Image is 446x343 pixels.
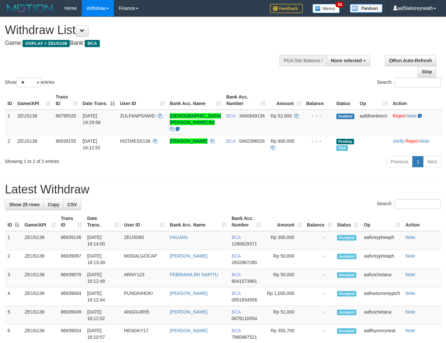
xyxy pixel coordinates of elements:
th: Bank Acc. Number: activate to sort column ascending [229,212,264,231]
td: 1 [5,231,22,250]
a: Note [407,113,417,118]
a: 1 [412,156,423,167]
label: Show entries [5,78,55,87]
td: Rp 1,000,000 [263,287,304,306]
td: - [304,306,334,325]
td: ZEUS138 [22,250,58,269]
span: BCA [232,235,241,240]
img: MOTION_logo.png [5,3,55,13]
span: Copy 7960987521 to clipboard [232,334,257,340]
a: Note [405,272,415,277]
td: ZEUS060 [121,231,167,250]
a: Stop [418,66,436,77]
a: Run Auto-Refresh [385,55,436,66]
th: Game/API: activate to sort column ascending [22,212,58,231]
span: 86795525 [56,113,76,118]
span: Accepted [337,272,357,278]
span: Copy 3460649136 to clipboard [239,113,265,118]
td: - [304,250,334,269]
span: 34 [335,2,344,8]
td: ZEUS138 [15,110,53,135]
td: 86839097 [58,250,84,269]
td: 2 [5,250,22,269]
td: 86839004 [58,287,84,306]
a: Reject [393,113,406,118]
span: BCA [232,328,241,333]
div: Showing 1 to 2 of 2 entries [5,155,181,165]
span: Copy 2832967280 to clipboard [232,260,257,265]
a: [PERSON_NAME] [170,138,207,144]
input: Search: [395,199,441,209]
td: Rp 51,000 [263,306,304,325]
a: CSV [63,199,81,210]
span: Accepted [337,328,357,334]
img: panduan.png [350,4,383,13]
button: None selected [327,55,370,66]
a: Previous [386,156,413,167]
a: Next [423,156,441,167]
a: [PERSON_NAME] [170,291,207,296]
th: User ID: activate to sort column ascending [121,212,167,231]
th: ID: activate to sort column descending [5,212,22,231]
td: 1 [5,110,15,135]
span: Marked by aafnoeunsreypich [336,145,348,151]
td: 2 [5,135,15,153]
td: 4 [5,287,22,306]
span: Copy 6041573861 to clipboard [232,279,257,284]
span: BCA [232,272,241,277]
a: Verify [393,138,404,144]
th: Op: activate to sort column ascending [361,212,403,231]
th: Bank Acc. Name: activate to sort column ascending [167,212,229,231]
span: Rp 52.000 [271,113,292,118]
span: Accepted [337,235,357,241]
span: BCA [226,113,235,118]
th: Amount: activate to sort column ascending [263,212,304,231]
span: [DATE] 16:12:52 [83,138,101,150]
span: Accepted [337,291,357,297]
th: Status [334,91,357,110]
span: BCA [85,40,99,47]
td: Rp 50,000 [263,250,304,269]
a: [PERSON_NAME] [170,253,207,259]
div: - - - [306,138,331,144]
a: [PERSON_NAME] [170,328,207,333]
select: Showentries [16,78,41,87]
td: ARNY123 [121,269,167,287]
span: Accepted [337,310,357,315]
td: [DATE] 16:13:39 [84,250,121,269]
th: Action [390,91,442,110]
th: Bank Acc. Number: activate to sort column ascending [223,91,268,110]
td: - [304,231,334,250]
td: - [304,269,334,287]
th: Game/API: activate to sort column ascending [15,91,53,110]
td: MODALGOCAP [121,250,167,269]
td: aafsreypheaph [361,250,403,269]
td: aafnoeunsreypich [361,287,403,306]
a: Show 25 rows [5,199,44,210]
td: - [304,287,334,306]
a: FAUJAN [170,235,187,240]
td: ANGGUR95 [121,306,167,325]
span: Rp 900.000 [271,138,294,144]
td: [DATE] 16:12:48 [84,269,121,287]
td: [DATE] 16:12:44 [84,287,121,306]
td: ZEUS138 [15,135,53,153]
span: Pending [336,139,354,144]
span: Copy 0551834556 to clipboard [232,297,257,302]
th: Op: activate to sort column ascending [357,91,390,110]
span: Copy 0678110054 to clipboard [232,316,257,321]
th: Bank Acc. Name: activate to sort column ascending [167,91,224,110]
td: 86839136 [58,231,84,250]
a: Note [405,253,415,259]
td: · [390,110,442,135]
label: Search: [377,199,441,209]
input: Search: [395,78,441,87]
td: 3 [5,269,22,287]
span: [DATE] 19:29:58 [83,113,101,125]
th: Trans ID: activate to sort column ascending [53,91,80,110]
td: PUNGKIHOKI [121,287,167,306]
span: 86839155 [56,138,76,144]
span: Copy 0462396528 to clipboard [239,138,265,144]
label: Search: [377,78,441,87]
a: Note [420,138,430,144]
